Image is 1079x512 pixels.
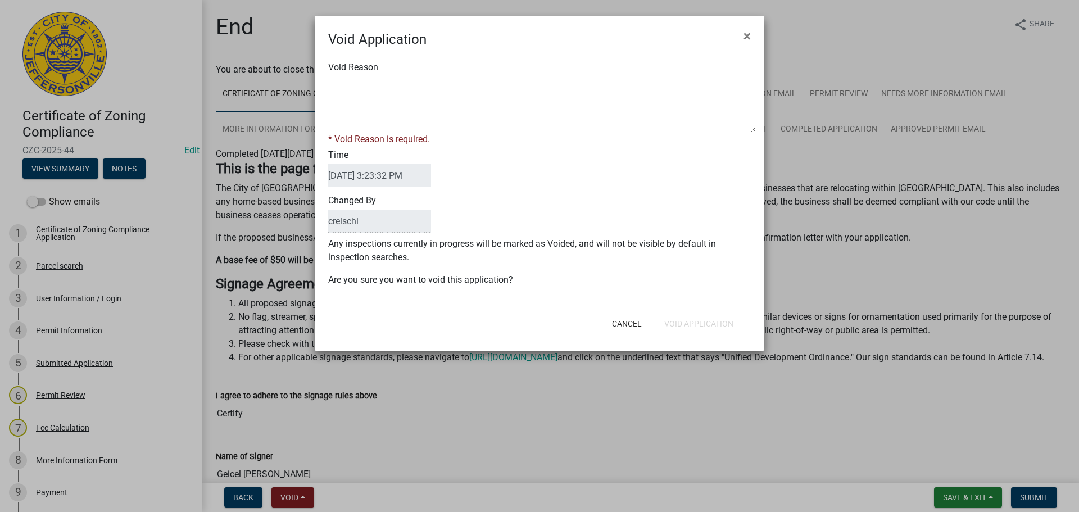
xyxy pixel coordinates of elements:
[603,314,651,334] button: Cancel
[328,151,431,187] label: Time
[743,28,751,44] span: ×
[328,133,751,146] div: * Void Reason is required.
[328,210,431,233] input: ClosedBy
[333,76,755,133] textarea: Void Reason
[328,237,751,264] p: Any inspections currently in progress will be marked as Voided, and will not be visible by defaul...
[328,164,431,187] input: DateTime
[328,196,431,233] label: Changed By
[328,29,427,49] h4: Void Application
[655,314,742,334] button: Void Application
[328,273,751,287] p: Are you sure you want to void this application?
[735,20,760,52] button: Close
[328,63,378,72] label: Void Reason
